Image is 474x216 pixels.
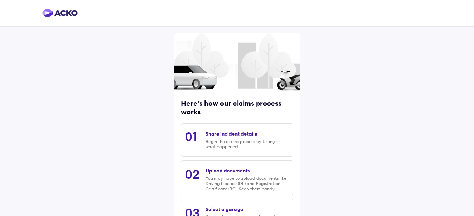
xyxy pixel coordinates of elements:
div: You may have to upload documents like Driving Licence (DL) and Registration Certificate (RC). Kee... [206,176,289,191]
img: trees [174,12,300,110]
div: Share incident details [206,131,257,137]
div: Begin the claims process by telling us what happened. [206,139,289,149]
img: horizontal-gradient.png [42,9,78,17]
div: Upload documents [206,168,250,174]
div: 02 [185,166,200,182]
img: car and scooter [174,64,300,91]
div: Select a garage [206,206,243,212]
div: 01 [185,129,197,144]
